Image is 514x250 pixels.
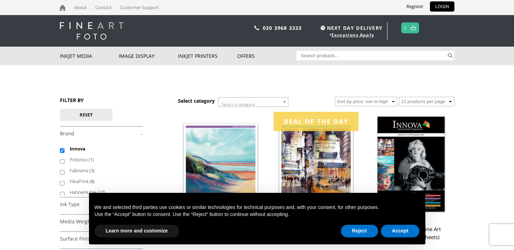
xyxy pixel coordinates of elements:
a: - [60,130,143,137]
span: NEXT DAY DELIVERY [319,24,383,32]
a: + [60,218,143,225]
button: Reject [341,225,378,237]
a: Register [401,1,429,12]
span: Select a category [221,101,255,107]
span: (8) [89,178,95,184]
h4: Media Weight [60,214,143,228]
label: Hahnemuhle [70,187,136,198]
h4: Ink Type [60,197,143,211]
select: Shop order [335,97,397,106]
button: Learn more and customize [95,225,179,237]
h3: Select category [178,97,215,104]
img: logo-white.svg [60,22,123,40]
img: basket.svg [411,26,416,30]
a: Inkjet Media [60,47,119,65]
a: 020 3968 3333 [263,25,302,31]
span: (1) [89,156,94,163]
a: + [60,201,143,208]
img: phone.svg [254,26,259,30]
a: + [60,236,143,242]
button: Reset [60,109,112,121]
button: Accept [381,225,420,237]
img: Editions Fabriano Artistico Watercolour Rag 310gsm (IFA-108) [274,112,358,218]
p: Use the “Accept” button to consent. Use the “Reject” button to continue without accepting. [95,211,420,218]
img: time.svg [321,26,325,30]
img: Innova Editions Inkjet Fine Art Paper Sample Pack (6 Sheets) [369,112,454,218]
label: Innova [70,143,136,154]
a: Offers [237,47,296,65]
h3: FILTER BY [60,97,143,103]
span: (3) [89,167,95,174]
p: We and selected third parties use cookies or similar technologies for technical purposes and, wit... [95,204,420,211]
h4: Surface Finish [60,231,143,245]
a: LOGIN [430,1,454,12]
a: Inkjet Printers [178,47,237,65]
a: Image Display [119,47,178,65]
label: Fabriano [70,165,136,176]
a: 0 [404,23,407,33]
button: Search [446,51,454,60]
div: Deal of the day [274,112,358,131]
input: Search products… [296,51,446,60]
label: FibaPrint [70,176,136,187]
label: Pictorico [70,154,136,165]
a: Exceptions Apply [331,32,374,38]
h4: Brand [60,126,143,140]
img: Editions Fabriano Printmaking Rag 310gsm (IFA-107) [178,112,263,218]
